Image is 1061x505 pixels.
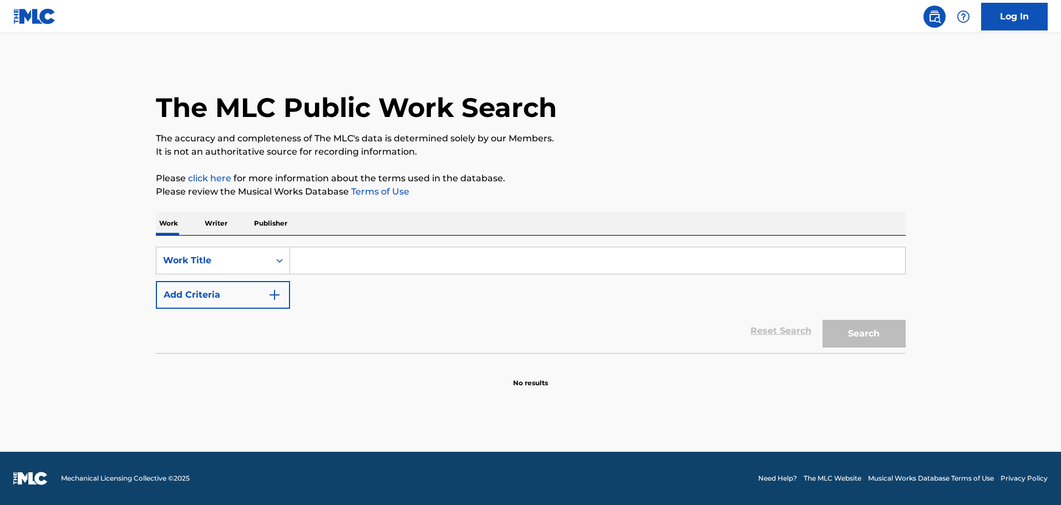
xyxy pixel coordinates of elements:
[156,132,906,145] p: The accuracy and completeness of The MLC's data is determined solely by our Members.
[1001,473,1048,483] a: Privacy Policy
[804,473,861,483] a: The MLC Website
[156,145,906,159] p: It is not an authoritative source for recording information.
[156,281,290,309] button: Add Criteria
[156,91,557,124] h1: The MLC Public Work Search
[156,172,906,185] p: Please for more information about the terms used in the database.
[957,10,970,23] img: help
[156,185,906,198] p: Please review the Musical Works Database
[13,472,48,485] img: logo
[163,254,263,267] div: Work Title
[61,473,190,483] span: Mechanical Licensing Collective © 2025
[349,186,409,197] a: Terms of Use
[928,10,941,23] img: search
[156,212,181,235] p: Work
[758,473,797,483] a: Need Help?
[952,6,974,28] div: Help
[201,212,231,235] p: Writer
[868,473,994,483] a: Musical Works Database Terms of Use
[251,212,291,235] p: Publisher
[513,365,548,388] p: No results
[981,3,1048,30] a: Log In
[13,8,56,24] img: MLC Logo
[156,247,906,353] form: Search Form
[188,173,231,183] a: click here
[923,6,946,28] a: Public Search
[268,288,281,302] img: 9d2ae6d4665cec9f34b9.svg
